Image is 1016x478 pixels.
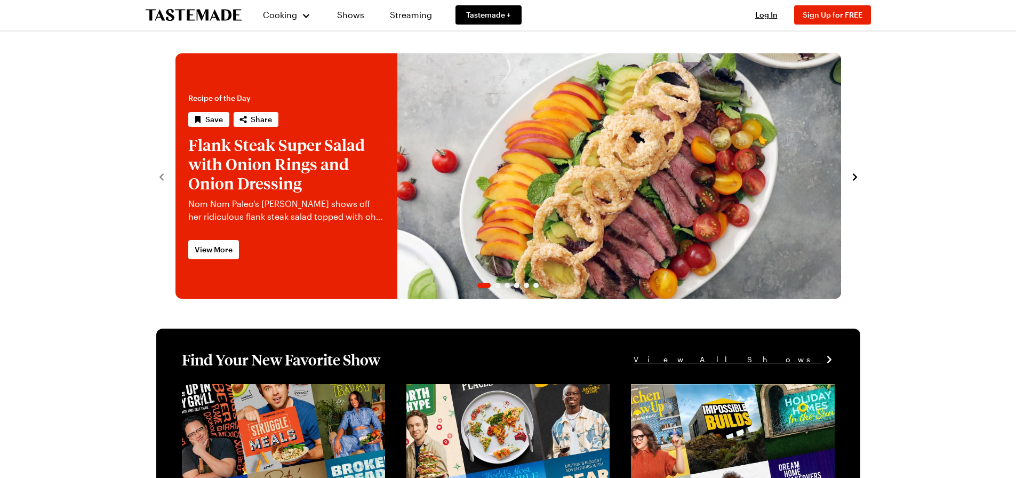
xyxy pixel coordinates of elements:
[156,170,167,182] button: navigate to previous item
[477,283,491,288] span: Go to slide 1
[205,114,223,125] span: Save
[188,240,239,259] a: View More
[182,350,380,369] h1: Find Your New Favorite Show
[263,10,297,20] span: Cooking
[631,385,777,395] a: View full content for [object Object]
[745,10,788,20] button: Log In
[195,244,233,255] span: View More
[850,170,860,182] button: navigate to next item
[182,385,327,395] a: View full content for [object Object]
[803,10,862,19] span: Sign Up for FREE
[755,10,778,19] span: Log In
[524,283,529,288] span: Go to slide 5
[495,283,500,288] span: Go to slide 2
[514,283,519,288] span: Go to slide 4
[146,9,242,21] a: To Tastemade Home Page
[234,112,278,127] button: Share
[505,283,510,288] span: Go to slide 3
[455,5,522,25] a: Tastemade +
[251,114,272,125] span: Share
[175,53,841,299] div: 1 / 6
[533,283,539,288] span: Go to slide 6
[634,354,835,365] a: View All Shows
[794,5,871,25] button: Sign Up for FREE
[188,112,229,127] button: Save recipe
[466,10,511,20] span: Tastemade +
[406,385,552,395] a: View full content for [object Object]
[263,2,311,28] button: Cooking
[634,354,822,365] span: View All Shows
